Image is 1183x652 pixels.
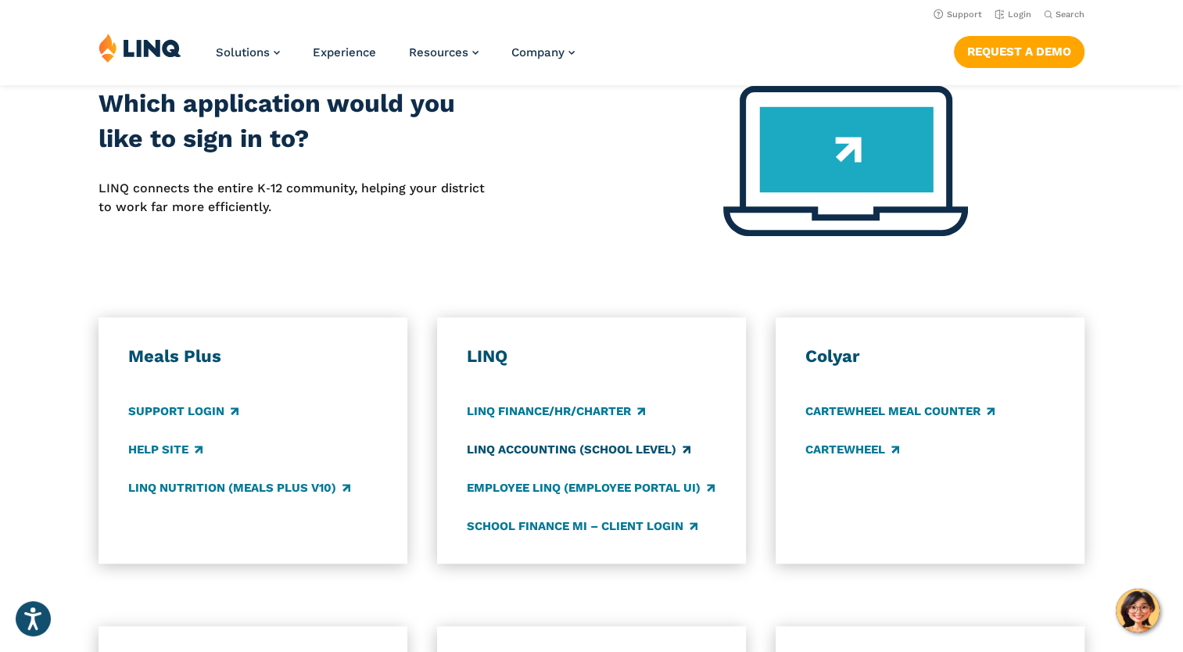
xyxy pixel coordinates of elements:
[805,403,995,420] a: CARTEWHEEL Meal Counter
[954,33,1084,67] nav: Button Navigation
[409,45,468,59] span: Resources
[1044,9,1084,20] button: Open Search Bar
[128,479,350,496] a: LINQ Nutrition (Meals Plus v10)
[467,403,645,420] a: LINQ Finance/HR/Charter
[934,9,982,20] a: Support
[995,9,1031,20] a: Login
[511,45,575,59] a: Company
[954,36,1084,67] a: Request a Demo
[1056,9,1084,20] span: Search
[216,45,270,59] span: Solutions
[805,346,1055,367] h3: Colyar
[99,86,492,157] h2: Which application would you like to sign in to?
[313,45,376,59] a: Experience
[467,518,697,535] a: School Finance MI – Client Login
[409,45,479,59] a: Resources
[216,45,280,59] a: Solutions
[128,346,378,367] h3: Meals Plus
[805,441,899,458] a: CARTEWHEEL
[99,33,181,63] img: LINQ | K‑12 Software
[511,45,565,59] span: Company
[99,179,492,217] p: LINQ connects the entire K‑12 community, helping your district to work far more efficiently.
[467,479,715,496] a: Employee LINQ (Employee Portal UI)
[128,403,238,420] a: Support Login
[467,441,690,458] a: LINQ Accounting (school level)
[216,33,575,84] nav: Primary Navigation
[1116,589,1160,632] button: Hello, have a question? Let’s chat.
[128,441,203,458] a: Help Site
[467,346,716,367] h3: LINQ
